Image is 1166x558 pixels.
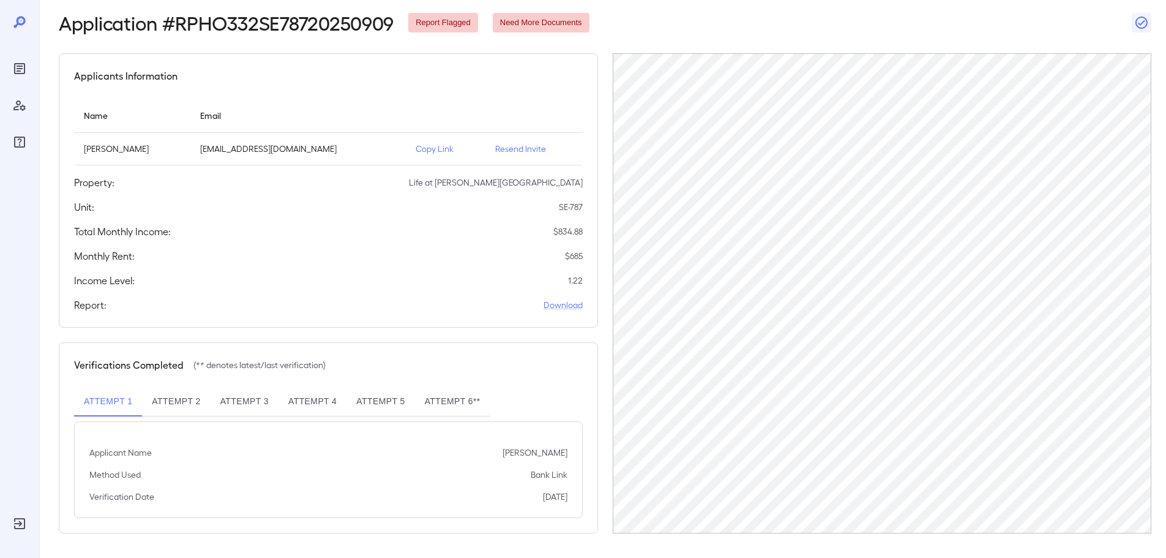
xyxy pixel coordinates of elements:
p: SE-787 [559,201,583,213]
p: [PERSON_NAME] [84,143,181,155]
h5: Total Monthly Income: [74,224,171,239]
button: Attempt 4 [278,387,346,417]
h5: Report: [74,298,107,312]
p: [DATE] [543,491,567,503]
th: Name [74,98,190,133]
span: Report Flagged [408,17,478,29]
button: Attempt 5 [346,387,414,417]
p: (** denotes latest/last verification) [193,359,326,371]
div: Log Out [10,514,29,533]
p: Bank Link [531,469,567,481]
h5: Monthly Rent: [74,249,135,263]
button: Attempt 6** [415,387,490,417]
p: [EMAIL_ADDRESS][DOMAIN_NAME] [200,143,396,155]
div: Reports [10,59,29,78]
p: Verification Date [89,491,154,503]
h2: Application # RPHO332SE78720250909 [59,12,394,34]
h5: Verifications Completed [74,358,184,372]
th: Email [190,98,406,133]
p: Method Used [89,469,141,481]
p: Life at [PERSON_NAME][GEOGRAPHIC_DATA] [409,176,583,189]
table: simple table [74,98,583,165]
a: Download [544,299,583,311]
button: Attempt 1 [74,387,142,417]
button: Close Report [1132,13,1151,32]
p: Resend Invite [495,143,573,155]
h5: Property: [74,175,114,190]
button: Attempt 3 [211,387,278,417]
p: Applicant Name [89,447,152,459]
h5: Applicants Information [74,69,178,83]
div: FAQ [10,132,29,152]
p: $ 834.88 [553,225,583,238]
div: Manage Users [10,96,29,115]
p: $ 685 [565,250,583,262]
h5: Income Level: [74,273,135,288]
span: Need More Documents [493,17,589,29]
p: [PERSON_NAME] [503,447,567,459]
p: 1.22 [568,274,583,287]
button: Attempt 2 [142,387,210,417]
h5: Unit: [74,200,94,214]
p: Copy Link [416,143,476,155]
